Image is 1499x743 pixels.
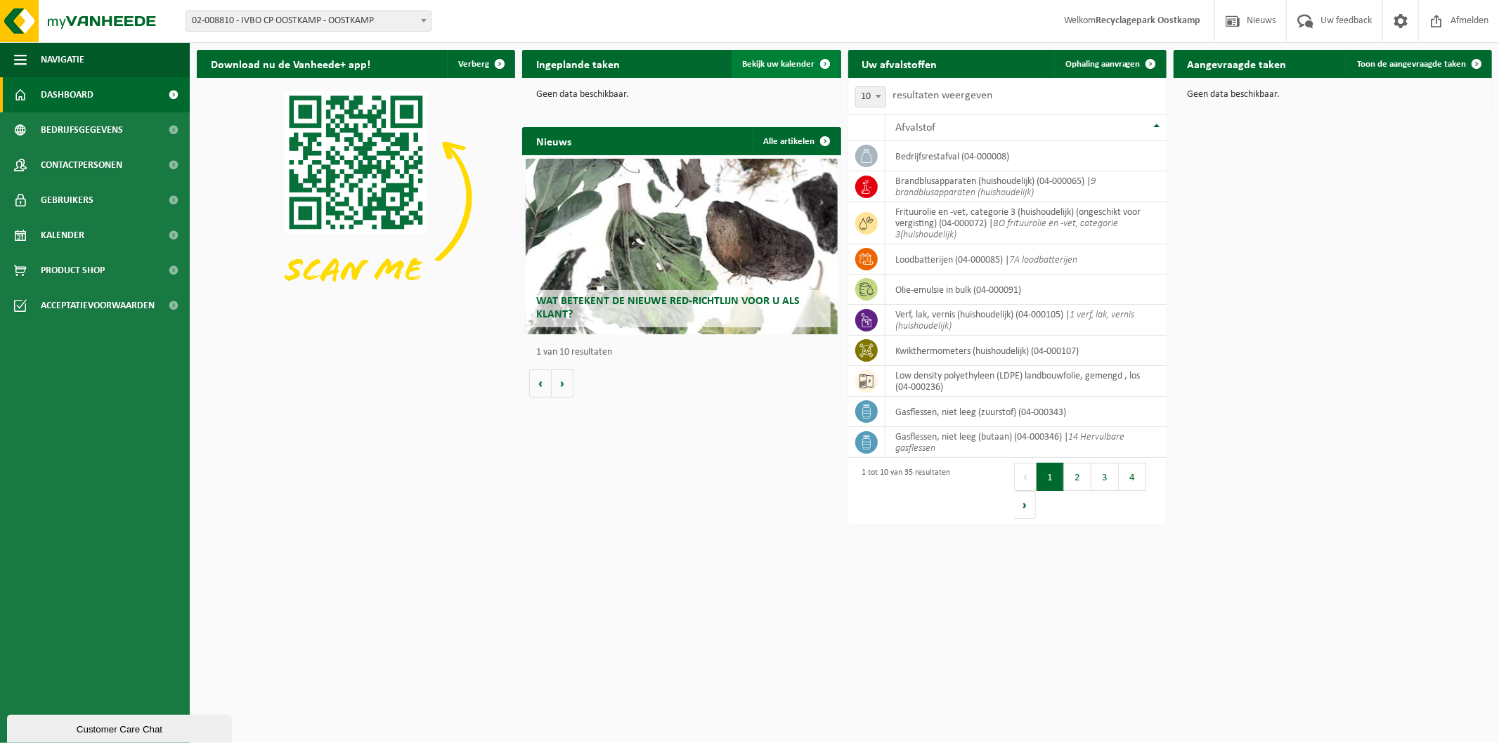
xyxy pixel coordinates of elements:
span: Afvalstof [896,122,936,133]
span: 10 [855,86,886,107]
button: Vorige [529,369,552,397]
h2: Aangevraagde taken [1174,50,1301,77]
button: 4 [1119,463,1146,491]
p: Geen data beschikbaar. [1188,90,1478,100]
i: 7A loodbatterijen [1010,255,1078,265]
span: Toon de aangevraagde taken [1357,60,1466,69]
h2: Download nu de Vanheede+ app! [197,50,384,77]
td: kwikthermometers (huishoudelijk) (04-000107) [885,336,1167,366]
span: Kalender [41,218,84,253]
button: Previous [1014,463,1037,491]
span: Contactpersonen [41,147,122,183]
p: 1 van 10 resultaten [536,348,833,357]
button: 1 [1037,463,1064,491]
span: 02-008810 - IVBO CP OOSTKAMP - OOSTKAMP [186,11,431,32]
span: Product Shop [41,253,105,288]
a: Wat betekent de nieuwe RED-richtlijn voor u als klant? [526,159,838,334]
button: 2 [1064,463,1091,491]
td: bedrijfsrestafval (04-000008) [885,141,1167,171]
span: Navigatie [41,42,84,77]
td: low density polyethyleen (LDPE) landbouwfolie, gemengd , los (04-000236) [885,366,1167,397]
i: 1 verf, lak, vernis (huishoudelijk) [896,310,1135,331]
td: loodbatterijen (04-000085) | [885,244,1167,275]
a: Bekijk uw kalender [732,50,840,78]
p: Geen data beschikbaar. [536,90,826,100]
h2: Ingeplande taken [522,50,634,77]
td: frituurolie en -vet, categorie 3 (huishoudelijk) (ongeschikt voor vergisting) (04-000072) | [885,202,1167,244]
h2: Nieuws [522,127,585,154]
td: verf, lak, vernis (huishoudelijk) (04-000105) | [885,305,1167,336]
button: 3 [1091,463,1119,491]
button: Volgende [552,369,573,397]
iframe: chat widget [7,712,235,743]
td: gasflessen, niet leeg (zuurstof) (04-000343) [885,397,1167,427]
button: Verberg [447,50,514,78]
td: gasflessen, niet leeg (butaan) (04-000346) | [885,427,1167,458]
div: 1 tot 10 van 35 resultaten [855,461,951,520]
span: Wat betekent de nieuwe RED-richtlijn voor u als klant? [536,296,800,320]
a: Toon de aangevraagde taken [1346,50,1491,78]
span: Acceptatievoorwaarden [41,288,155,323]
span: Verberg [458,60,489,69]
h2: Uw afvalstoffen [848,50,952,77]
span: 10 [856,87,885,107]
i: BO frituurolie en -vet, categorie 3(huishoudelijk) [896,218,1119,240]
button: Next [1014,491,1036,519]
strong: Recyclagepark Oostkamp [1096,15,1200,26]
i: 9 brandblusapparaten (huishoudelijk) [896,176,1096,198]
td: olie-emulsie in bulk (04-000091) [885,275,1167,305]
a: Alle artikelen [753,127,840,155]
span: Dashboard [41,77,93,112]
span: Gebruikers [41,183,93,218]
a: Ophaling aanvragen [1054,50,1165,78]
label: resultaten weergeven [893,90,993,101]
span: Ophaling aanvragen [1065,60,1141,69]
span: Bedrijfsgegevens [41,112,123,147]
img: Download de VHEPlus App [197,78,515,317]
td: brandblusapparaten (huishoudelijk) (04-000065) | [885,171,1167,202]
span: Bekijk uw kalender [743,60,815,69]
i: 14 Hervulbare gasflessen [896,432,1125,454]
span: 02-008810 - IVBO CP OOSTKAMP - OOSTKAMP [186,11,431,31]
